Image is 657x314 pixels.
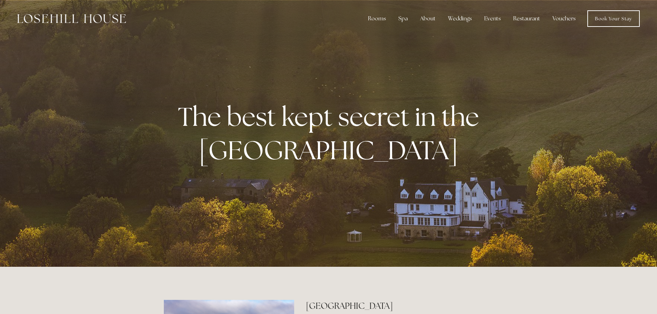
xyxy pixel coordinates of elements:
[393,12,413,26] div: Spa
[547,12,581,26] a: Vouchers
[508,12,546,26] div: Restaurant
[442,12,477,26] div: Weddings
[178,100,485,167] strong: The best kept secret in the [GEOGRAPHIC_DATA]
[362,12,391,26] div: Rooms
[17,14,126,23] img: Losehill House
[587,10,640,27] a: Book Your Stay
[415,12,441,26] div: About
[479,12,506,26] div: Events
[306,300,493,312] h2: [GEOGRAPHIC_DATA]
